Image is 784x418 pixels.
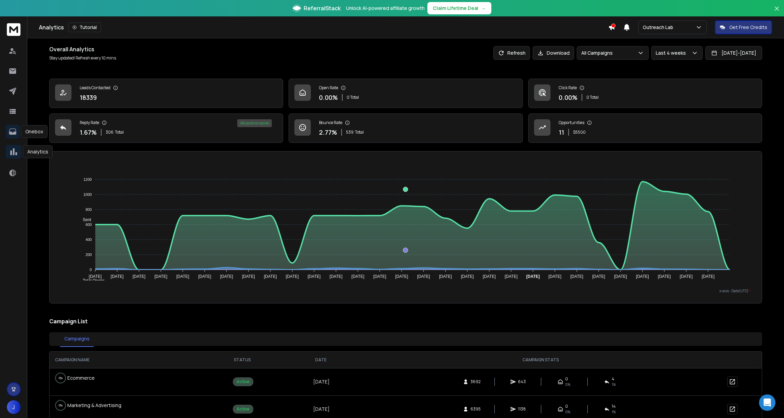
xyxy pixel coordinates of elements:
tspan: 1200 [83,177,92,181]
span: 306 [106,130,114,135]
tspan: [DATE] [505,274,518,279]
span: Total Opens [78,278,105,283]
a: Reply Rate1.67%306Total4% positive replies [49,113,283,143]
tspan: [DATE] [198,274,211,279]
tspan: [DATE] [593,274,606,279]
tspan: [DATE] [483,274,496,279]
tspan: [DATE] [395,274,408,279]
p: Unlock AI-powered affiliate growth [346,5,425,12]
p: 1.67 % [80,127,97,137]
span: Total [115,130,124,135]
button: Campaigns [60,331,94,347]
span: 1 % [612,382,616,387]
th: CAMPAIGN STATS [359,352,722,368]
th: CAMPAIGN NAME [50,352,202,368]
p: Bounce Rate [319,120,342,125]
td: [DATE] [283,368,359,395]
tspan: 400 [86,238,92,242]
tspan: [DATE] [461,274,474,279]
p: 2.77 % [319,127,337,137]
tspan: [DATE] [614,274,627,279]
span: 1 % [612,409,616,415]
button: Download [533,46,574,60]
p: 0 Total [586,95,599,100]
div: Onebox [21,125,48,138]
p: Opportunities [559,120,584,125]
tspan: 800 [86,207,92,212]
span: ReferralStack [304,4,341,12]
div: Analytics [23,145,53,158]
p: Get Free Credits [729,24,767,31]
a: Click Rate0.00%0 Total [528,79,762,108]
p: Download [547,50,570,56]
div: Open Intercom Messenger [759,394,775,411]
th: DATE [283,352,359,368]
p: 0 % [59,402,63,409]
tspan: [DATE] [548,274,561,279]
tspan: [DATE] [242,274,255,279]
p: 0.00 % [319,93,338,102]
p: $ 5500 [573,130,586,135]
p: Stay updated! Refresh every 10 mins. [49,55,117,61]
td: Marketing & Advertising [50,396,159,415]
p: Last 4 weeks [656,50,689,56]
button: Close banner [772,4,781,21]
tspan: 600 [86,223,92,227]
tspan: [DATE] [351,274,364,279]
p: Reply Rate [80,120,99,125]
tspan: [DATE] [570,274,583,279]
tspan: [DATE] [286,274,299,279]
span: 539 [346,130,354,135]
tspan: [DATE] [155,274,168,279]
tspan: [DATE] [439,274,452,279]
tspan: [DATE] [111,274,124,279]
a: Leads Contacted18339 [49,79,283,108]
p: Refresh [507,50,526,56]
button: Refresh [493,46,530,60]
div: Active [233,405,253,414]
span: Sent [78,217,91,222]
h1: Overall Analytics [49,45,117,53]
span: 4 [612,376,614,382]
tspan: [DATE] [220,274,233,279]
div: Analytics [39,23,608,32]
h2: Campaign List [49,317,762,325]
tspan: 200 [86,253,92,257]
p: x-axis : Date(UTC) [61,288,751,294]
tspan: [DATE] [373,274,386,279]
tspan: [DATE] [526,274,540,279]
tspan: [DATE] [702,274,715,279]
button: J [7,400,21,414]
a: Bounce Rate2.77%539Total [289,113,522,143]
tspan: [DATE] [330,274,343,279]
span: 0% [565,382,570,387]
tspan: 0 [90,268,92,272]
span: 3692 [470,379,481,385]
tspan: [DATE] [176,274,189,279]
span: Total [355,130,364,135]
span: 6395 [470,406,481,412]
span: 14 [612,404,616,409]
tspan: [DATE] [133,274,146,279]
span: 0% [565,409,570,415]
button: [DATE]-[DATE] [705,46,762,60]
tspan: [DATE] [308,274,321,279]
a: Opportunities11$5500 [528,113,762,143]
tspan: [DATE] [89,274,102,279]
p: 11 [559,127,564,137]
button: Get Free Credits [715,21,772,34]
p: 18339 [80,93,97,102]
tspan: 1000 [83,192,92,197]
span: 1138 [518,406,526,412]
tspan: [DATE] [658,274,671,279]
p: Click Rate [559,85,577,91]
span: → [481,5,486,12]
th: STATUS [202,352,282,368]
span: 643 [518,379,526,385]
p: Open Rate [319,85,338,91]
p: All Campaigns [581,50,615,56]
span: 0 [565,376,568,382]
p: Outreach Lab [643,24,676,31]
